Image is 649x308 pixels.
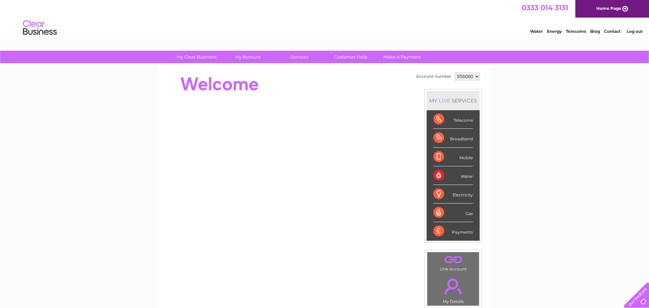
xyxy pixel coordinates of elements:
[433,148,473,166] div: Mobile
[433,110,473,129] div: Telecoms
[429,254,477,266] a: .
[220,51,276,63] a: My Account
[414,71,453,82] td: Account number
[604,29,621,34] a: Contact
[437,97,452,104] div: LIVE
[427,252,479,273] td: Link Account
[522,3,568,12] a: 0333 014 3131
[547,29,562,34] a: Energy
[429,275,477,298] a: .
[433,129,473,147] div: Broadband
[590,29,600,34] a: Blog
[427,91,480,110] div: MY SERVICES
[627,29,643,34] a: Log out
[374,51,430,63] a: Make A Payment
[433,166,473,185] div: Water
[530,29,543,34] a: Water
[433,204,473,222] div: Gas
[165,4,485,33] div: Clear Business is a trading name of Verastar Limited (registered in [GEOGRAPHIC_DATA] No. 3667643...
[271,51,327,63] a: Services
[427,273,479,306] td: My Details
[433,222,473,240] div: Payments
[566,29,586,34] a: Telecoms
[323,51,379,63] a: Customer Help
[433,185,473,204] div: Electricity
[169,51,224,63] a: My Clear Business
[23,18,57,38] img: logo.png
